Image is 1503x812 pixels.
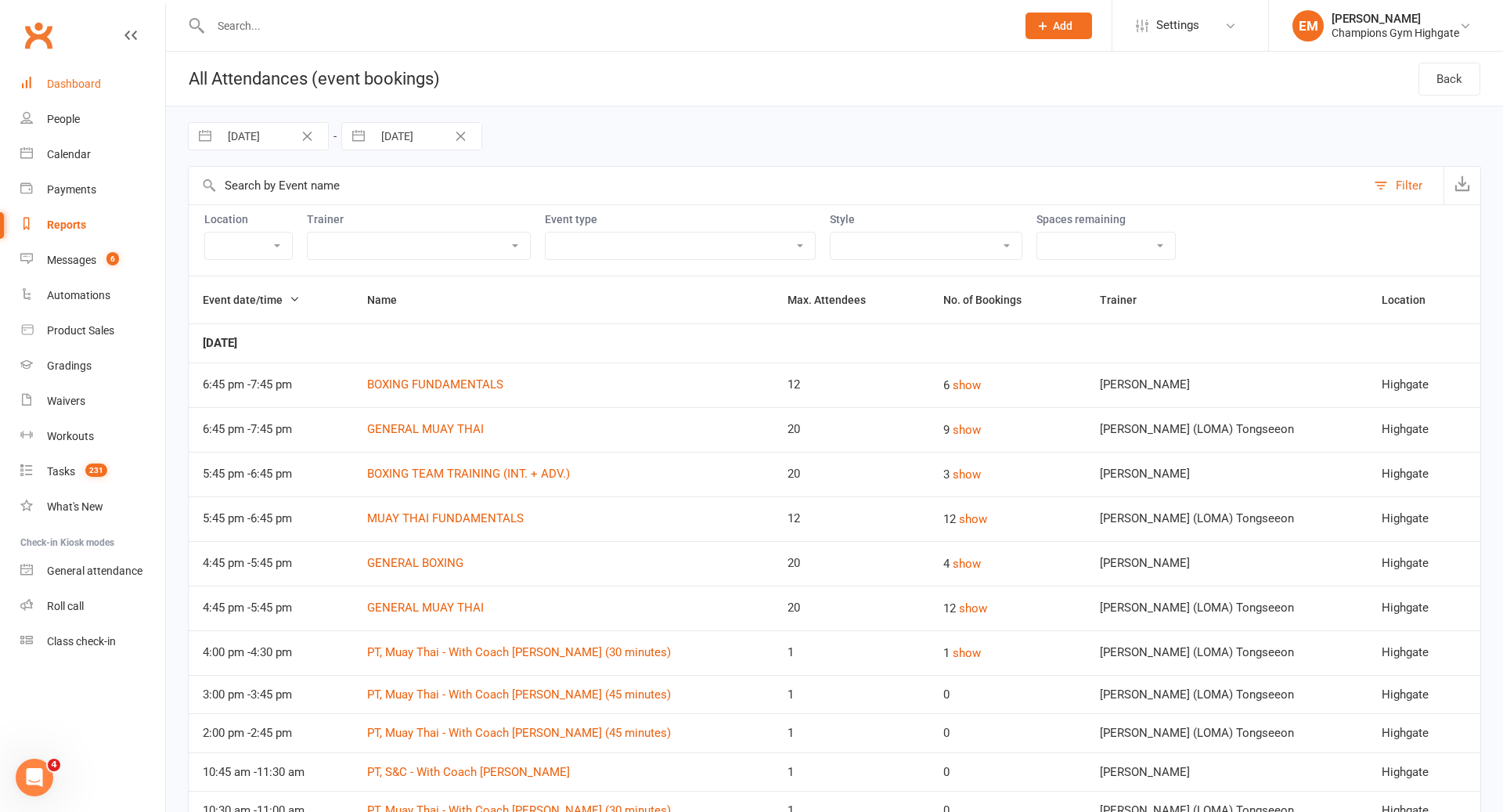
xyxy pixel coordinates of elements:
[203,467,339,481] div: 5:45 pm - 6:45 pm
[1382,601,1466,615] div: Highgate
[20,624,165,659] a: Class kiosk mode
[447,127,474,146] button: Clear Date
[1366,167,1444,204] button: Filter
[788,557,916,570] div: 20
[203,378,339,392] div: 6:45 pm - 7:45 pm
[1382,727,1466,740] div: Highgate
[943,727,1072,740] div: 0
[294,127,321,146] button: Clear Date
[203,766,339,779] div: 10:45 am - 11:30 am
[48,759,60,771] span: 4
[943,599,1072,618] div: 12
[1382,467,1466,481] div: Highgate
[367,556,463,570] a: GENERAL BOXING
[1100,467,1353,481] div: [PERSON_NAME]
[788,291,883,309] button: Max. Attendees
[959,599,987,618] button: show
[788,646,916,659] div: 1
[20,313,165,348] a: Product Sales
[367,422,484,436] a: GENERAL MUAY THAI
[788,727,916,740] div: 1
[943,376,1072,395] div: 6
[203,336,237,350] strong: [DATE]
[788,467,916,481] div: 20
[1100,766,1353,779] div: [PERSON_NAME]
[545,213,816,226] label: Event type
[203,291,300,309] button: Event date/time
[47,500,103,513] div: What's New
[16,759,53,796] iframe: Intercom live chat
[47,218,86,231] div: Reports
[367,294,414,306] span: Name
[47,565,142,577] div: General attendance
[47,600,84,612] div: Roll call
[943,766,1072,779] div: 0
[203,688,339,702] div: 3:00 pm - 3:45 pm
[166,52,440,106] h1: All Attendances (event bookings)
[1382,512,1466,525] div: Highgate
[830,213,1022,226] label: Style
[367,726,671,740] a: PT, Muay Thai - With Coach [PERSON_NAME] (45 minutes)
[47,78,101,90] div: Dashboard
[367,511,524,525] a: MUAY THAI FUNDAMENTALS
[367,601,484,615] a: GENERAL MUAY THAI
[47,113,80,125] div: People
[203,727,339,740] div: 2:00 pm - 2:45 pm
[1100,727,1353,740] div: [PERSON_NAME] (LOMA) Tongseeon
[788,688,916,702] div: 1
[1100,294,1154,306] span: Trainer
[20,589,165,624] a: Roll call
[1100,601,1353,615] div: [PERSON_NAME] (LOMA) Tongseeon
[953,376,981,395] button: show
[1382,646,1466,659] div: Highgate
[953,644,981,662] button: show
[1292,10,1324,42] div: EM
[1382,291,1443,309] button: Location
[47,635,116,648] div: Class check-in
[788,378,916,392] div: 12
[367,765,570,779] a: PT, S&C - With Coach [PERSON_NAME]
[47,254,96,266] div: Messages
[1100,423,1353,436] div: [PERSON_NAME] (LOMA) Tongseeon
[1382,766,1466,779] div: Highgate
[943,554,1072,573] div: 4
[1382,557,1466,570] div: Highgate
[943,510,1072,529] div: 12
[47,324,114,337] div: Product Sales
[20,208,165,243] a: Reports
[943,644,1072,662] div: 1
[367,377,503,392] a: BOXING FUNDAMENTALS
[204,213,293,226] label: Location
[1396,176,1422,195] div: Filter
[1332,12,1459,26] div: [PERSON_NAME]
[47,465,75,478] div: Tasks
[203,512,339,525] div: 5:45 pm - 6:45 pm
[1382,378,1466,392] div: Highgate
[20,278,165,313] a: Automations
[367,291,414,309] button: Name
[943,420,1072,439] div: 9
[788,423,916,436] div: 20
[1100,512,1353,525] div: [PERSON_NAME] (LOMA) Tongseeon
[943,465,1072,484] div: 3
[943,291,1039,309] button: No. of Bookings
[20,489,165,525] a: What's New
[19,16,58,55] a: Clubworx
[1382,423,1466,436] div: Highgate
[959,510,987,529] button: show
[788,601,916,615] div: 20
[20,348,165,384] a: Gradings
[203,557,339,570] div: 4:45 pm - 5:45 pm
[1100,557,1353,570] div: [PERSON_NAME]
[47,395,85,407] div: Waivers
[203,646,339,659] div: 4:00 pm - 4:30 pm
[367,687,671,702] a: PT, Muay Thai - With Coach [PERSON_NAME] (45 minutes)
[1100,378,1353,392] div: [PERSON_NAME]
[20,243,165,278] a: Messages 6
[20,67,165,102] a: Dashboard
[47,430,94,442] div: Workouts
[1036,213,1176,226] label: Spaces remaining
[953,420,981,439] button: show
[20,172,165,208] a: Payments
[953,465,981,484] button: show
